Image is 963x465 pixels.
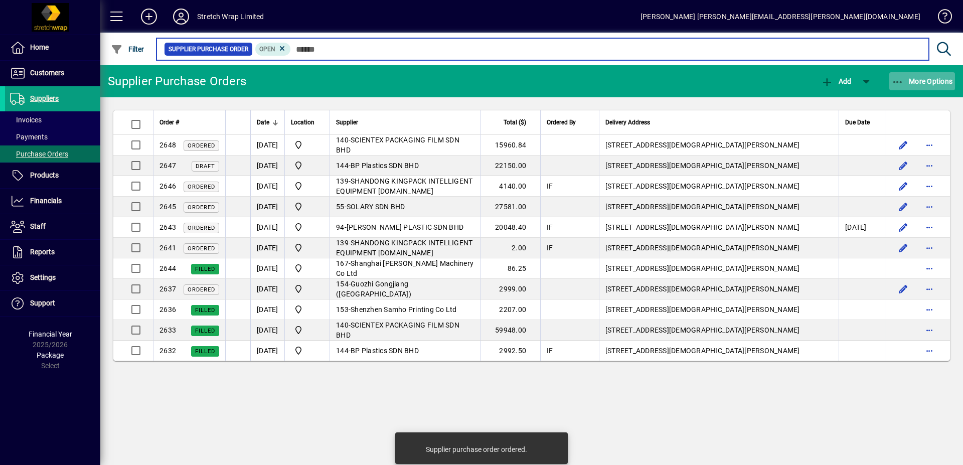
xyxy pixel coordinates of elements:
[351,347,419,355] span: BP Plastics SDN BHD
[845,117,879,128] div: Due Date
[10,116,42,124] span: Invoices
[336,136,459,154] span: SCIENTEX PACKAGING FILM SDN BHD
[889,72,955,90] button: More Options
[108,73,246,89] div: Supplier Purchase Orders
[547,182,553,190] span: IF
[159,117,219,128] div: Order #
[291,117,324,128] div: Location
[250,156,284,176] td: [DATE]
[347,223,463,231] span: [PERSON_NAME] PLASTIC SDN BHD
[5,61,100,86] a: Customers
[250,299,284,320] td: [DATE]
[336,321,459,339] span: SCIENTEX PACKAGING FILM SDN BHD
[930,2,950,35] a: Knowledge Base
[188,245,215,252] span: Ordered
[895,137,911,153] button: Edit
[159,326,176,334] span: 2633
[30,94,59,102] span: Suppliers
[547,223,553,231] span: IF
[480,279,540,299] td: 2999.00
[351,162,419,170] span: BP Plastics SDN BHD
[487,117,535,128] div: Total ($)
[165,8,197,26] button: Profile
[30,69,64,77] span: Customers
[10,133,48,141] span: Payments
[188,204,215,211] span: Ordered
[336,280,349,288] span: 154
[599,156,839,176] td: [STREET_ADDRESS][DEMOGRAPHIC_DATA][PERSON_NAME]
[250,176,284,197] td: [DATE]
[5,214,100,239] a: Staff
[480,341,540,361] td: 2992.50
[195,348,215,355] span: Filled
[195,266,215,272] span: Filled
[921,137,937,153] button: More options
[30,248,55,256] span: Reports
[480,320,540,341] td: 59948.00
[599,279,839,299] td: [STREET_ADDRESS][DEMOGRAPHIC_DATA][PERSON_NAME]
[895,199,911,215] button: Edit
[330,341,480,361] td: -
[291,242,324,254] span: SWL-AKL
[30,299,55,307] span: Support
[347,203,405,211] span: SOLARY SDN BHD
[291,117,314,128] span: Location
[257,117,278,128] div: Date
[188,286,215,293] span: Ordered
[250,279,284,299] td: [DATE]
[330,156,480,176] td: -
[921,240,937,256] button: More options
[5,240,100,265] a: Reports
[839,217,885,238] td: [DATE]
[921,199,937,215] button: More options
[188,142,215,149] span: Ordered
[159,244,176,252] span: 2641
[921,219,937,235] button: More options
[819,72,854,90] button: Add
[547,117,576,128] span: Ordered By
[291,201,324,213] span: SWL-AKL
[5,145,100,163] a: Purchase Orders
[250,258,284,279] td: [DATE]
[336,223,345,231] span: 94
[895,240,911,256] button: Edit
[159,223,176,231] span: 2643
[426,444,527,454] div: Supplier purchase order ordered.
[599,217,839,238] td: [STREET_ADDRESS][DEMOGRAPHIC_DATA][PERSON_NAME]
[336,117,474,128] div: Supplier
[159,117,179,128] span: Order #
[255,43,291,56] mat-chip: Completion Status: Open
[195,307,215,314] span: Filled
[336,203,345,211] span: 55
[37,351,64,359] span: Package
[30,43,49,51] span: Home
[480,258,540,279] td: 86.25
[330,258,480,279] td: -
[480,238,540,258] td: 2.00
[336,259,473,277] span: Shanghai [PERSON_NAME] Machinery Co Ltd
[895,219,911,235] button: Edit
[480,135,540,156] td: 15960.84
[291,221,324,233] span: SWL-AKL
[259,46,275,53] span: Open
[330,238,480,258] td: -
[108,40,147,58] button: Filter
[30,273,56,281] span: Settings
[921,260,937,276] button: More options
[291,345,324,357] span: SWL-AKL
[336,280,411,298] span: Guozhi Gongjiang ([GEOGRAPHIC_DATA])
[30,171,59,179] span: Products
[480,217,540,238] td: 20048.40
[892,77,953,85] span: More Options
[30,222,46,230] span: Staff
[5,128,100,145] a: Payments
[10,150,68,158] span: Purchase Orders
[169,44,248,54] span: Supplier Purchase Order
[250,238,284,258] td: [DATE]
[336,305,349,314] span: 153
[29,330,72,338] span: Financial Year
[921,322,937,338] button: More options
[336,259,349,267] span: 167
[159,347,176,355] span: 2632
[291,180,324,192] span: SWL-AKL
